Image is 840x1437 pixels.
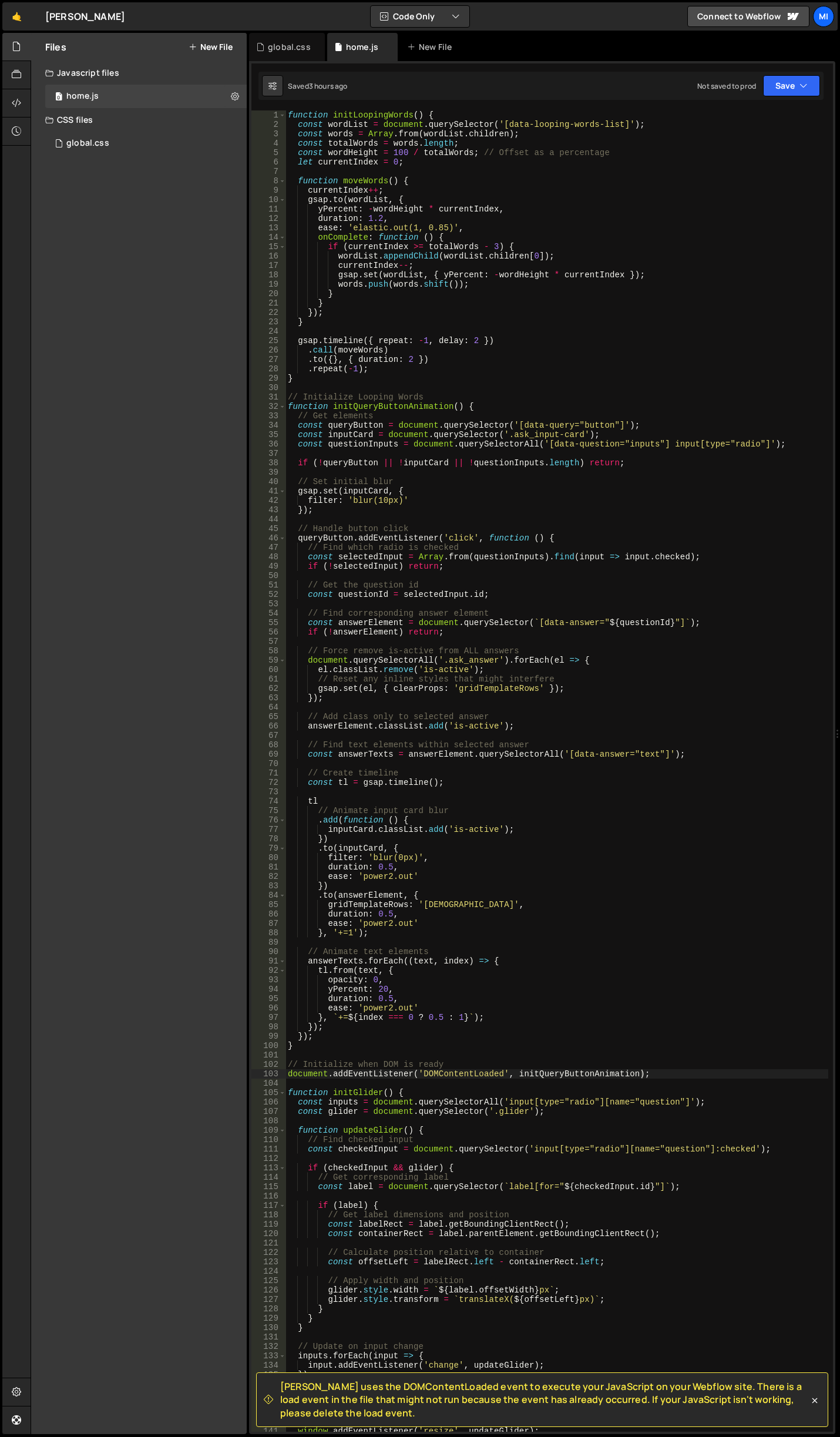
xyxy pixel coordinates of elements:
div: 3 hours ago [309,81,348,91]
div: 41 [251,486,286,496]
div: 1 [251,110,286,120]
div: 108 [251,1116,286,1126]
div: Mi [813,6,834,27]
div: 31 [251,392,286,402]
div: 75 [251,806,286,815]
div: 39 [251,468,286,477]
div: Saved [288,81,348,91]
div: 63 [251,693,286,703]
div: 4 [251,139,286,148]
div: 76 [251,815,286,825]
button: New File [189,42,233,52]
div: 79 [251,844,286,853]
div: 87 [251,919,286,928]
div: Not saved to prod [697,81,756,91]
div: 102 [251,1060,286,1069]
div: 128 [251,1304,286,1314]
div: 126 [251,1285,286,1295]
div: 5 [251,148,286,157]
div: 25 [251,336,286,345]
div: 69 [251,750,286,759]
div: 10 [251,195,286,204]
div: 19 [251,280,286,289]
div: 114 [251,1173,286,1182]
div: 94 [251,985,286,994]
div: 129 [251,1314,286,1323]
div: home.js [66,91,99,102]
div: 120 [251,1229,286,1238]
div: 27 [251,355,286,364]
div: 52 [251,590,286,599]
div: 130 [251,1323,286,1332]
div: 11 [251,204,286,214]
div: 119 [251,1220,286,1229]
div: 96 [251,1003,286,1013]
div: 8 [251,176,286,186]
div: 55 [251,618,286,627]
div: 113 [251,1163,286,1173]
div: 46 [251,533,286,543]
div: 26 [251,345,286,355]
div: 95 [251,994,286,1003]
a: Connect to Webflow [687,6,809,27]
div: 116 [251,1191,286,1201]
div: 106 [251,1097,286,1107]
div: 12 [251,214,286,223]
div: 45 [251,524,286,533]
div: 91 [251,956,286,966]
div: 107 [251,1107,286,1116]
div: 92 [251,966,286,975]
div: 28 [251,364,286,374]
div: 131 [251,1332,286,1342]
div: 16 [251,251,286,261]
div: 68 [251,740,286,750]
div: 18 [251,270,286,280]
div: 111 [251,1144,286,1154]
div: 60 [251,665,286,674]
div: 50 [251,571,286,580]
div: 7 [251,167,286,176]
div: 16715/45689.js [45,85,247,108]
div: 34 [251,421,286,430]
div: 138 [251,1398,286,1408]
div: 105 [251,1088,286,1097]
div: 109 [251,1126,286,1135]
div: 70 [251,759,286,768]
div: 125 [251,1276,286,1285]
div: 37 [251,449,286,458]
div: 30 [251,383,286,392]
div: Javascript files [31,61,247,85]
div: 136 [251,1379,286,1389]
div: 29 [251,374,286,383]
div: 98 [251,1022,286,1032]
div: 51 [251,580,286,590]
div: 36 [251,439,286,449]
div: CSS files [31,108,247,132]
div: 21 [251,298,286,308]
div: 53 [251,599,286,609]
div: 9 [251,186,286,195]
div: 134 [251,1361,286,1370]
div: 35 [251,430,286,439]
div: 103 [251,1069,286,1079]
div: 97 [251,1013,286,1022]
div: 44 [251,515,286,524]
div: 64 [251,703,286,712]
div: global.css [66,138,109,149]
div: 78 [251,834,286,844]
div: 112 [251,1154,286,1163]
div: [PERSON_NAME] [45,9,125,23]
div: 58 [251,646,286,656]
div: 121 [251,1238,286,1248]
div: 81 [251,862,286,872]
div: 122 [251,1248,286,1257]
div: 3 [251,129,286,139]
div: 33 [251,411,286,421]
div: 16715/45692.css [45,132,247,155]
div: 24 [251,327,286,336]
div: 80 [251,853,286,862]
a: 🤙 [2,2,31,31]
div: 32 [251,402,286,411]
div: 49 [251,562,286,571]
div: 90 [251,947,286,956]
